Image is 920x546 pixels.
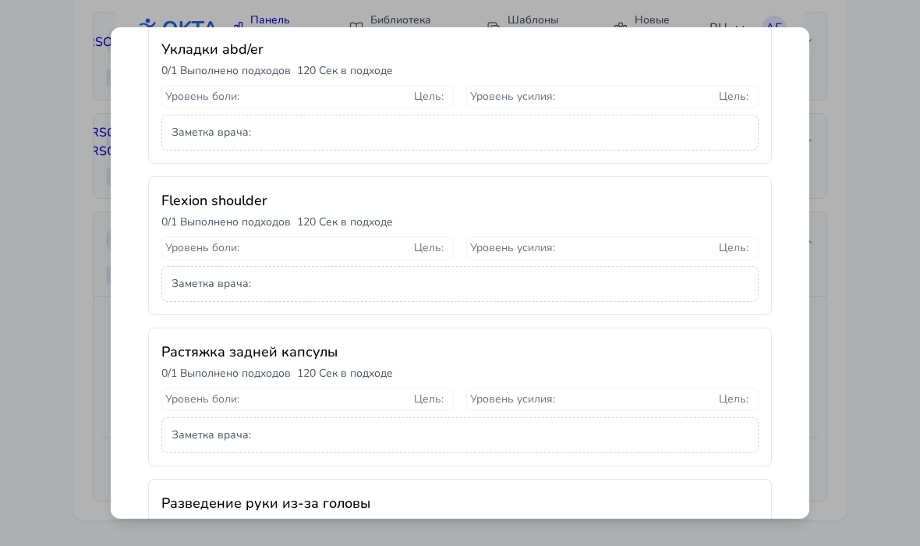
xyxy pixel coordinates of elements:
p: 120 Сек в подходе [297,366,393,381]
span: Уровень усилия : [470,240,555,256]
p: 0 / 1 Выполнено подходов [161,366,291,381]
h3: Укладки abd/er [161,38,759,60]
span: Уровень боли : [165,240,239,256]
span: Цель : [414,392,444,407]
h3: Flexion shoulder [161,190,759,211]
h3: Разведение руки из-за головы [161,492,759,514]
span: Уровень усилия : [470,392,555,407]
div: Заметка врача : [161,115,759,151]
span: Уровень усилия : [470,89,555,105]
h3: Растяжка задней капсулы [161,341,759,363]
p: 120 Сек в подходе [297,517,393,533]
p: 0 / 1 Выполнено подходов [161,517,291,533]
p: 0 / 1 Выполнено подходов [161,214,291,230]
span: Цель : [414,89,444,105]
span: Цель : [414,240,444,256]
span: Цель : [719,89,748,105]
span: Уровень боли : [165,89,239,105]
div: Заметка врача : [161,417,759,453]
span: Цель : [719,240,748,256]
p: 0 / 1 Выполнено подходов [161,63,291,79]
p: 120 Сек в подходе [297,63,393,79]
div: Заметка врача : [161,266,759,302]
span: Цель : [719,392,748,407]
span: Уровень боли : [165,392,239,407]
p: 120 Сек в подходе [297,214,393,230]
